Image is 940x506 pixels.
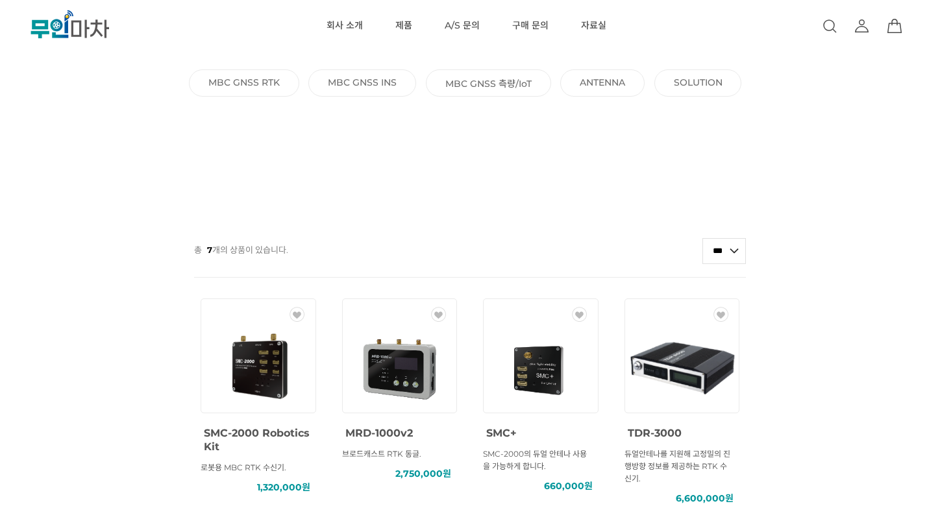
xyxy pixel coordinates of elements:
span: 듀얼안테나를 지원해 고정밀의 진행방향 정보를 제공하는 RTK 수신기. [625,449,730,483]
a: MBC GNSS RTK [208,77,280,88]
a: ANTENNA [580,77,625,88]
img: SMC+ [482,309,599,426]
span: 2,750,000원 [395,468,451,480]
span: 로봇용 MBC RTK 수신기. [201,463,286,472]
span: SMC-2000의 듀얼 안테나 사용을 가능하게 합니다. [483,449,587,471]
span: 6,600,000원 [676,492,734,505]
a: SOLUTION [674,77,723,88]
a: MBC GNSS INS [328,77,397,88]
span: SMC-2000 Robotics Kit [204,427,310,453]
strong: 7 [207,245,212,255]
span: 브로드캐스트 RTK 동글. [342,449,421,459]
img: SMC-2000 Robotics Kit [200,309,317,426]
a: SMC-2000 Robotics Kit [204,424,310,453]
p: 총 개의 상품이 있습니다. [194,237,288,262]
span: 660,000원 [544,480,593,492]
img: TDR-3000 [623,309,740,426]
span: 1,320,000원 [257,481,310,494]
img: MRD-1000v2 [341,309,458,426]
a: MBC GNSS 측량/IoT [445,77,532,90]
